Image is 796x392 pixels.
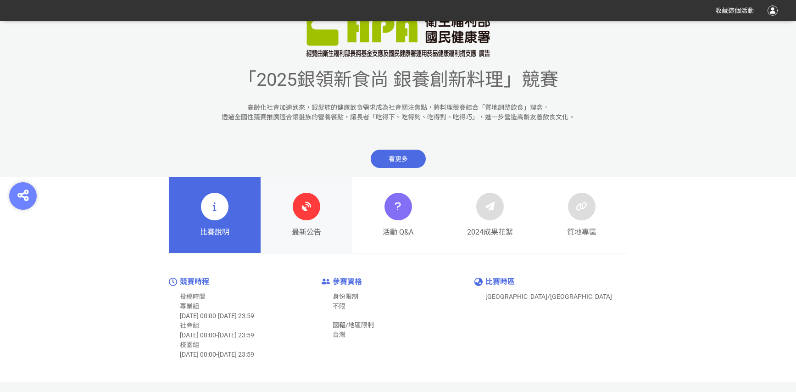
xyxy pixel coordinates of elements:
[371,150,426,168] span: 看更多
[180,312,216,319] span: [DATE] 00:00
[180,351,216,358] span: [DATE] 00:00
[474,278,483,286] img: icon-timezone.9e564b4.png
[216,312,218,319] span: -
[467,227,513,238] span: 2024成果花絮
[180,293,206,300] span: 投稿時間
[536,177,628,253] a: 質地專區
[238,82,558,87] a: 「2025銀領新食尚 銀養創新料理」競賽
[216,331,218,339] span: -
[180,302,199,310] span: 專業組
[216,351,218,358] span: -
[333,321,374,329] span: 國籍/地區限制
[485,293,612,300] span: [GEOGRAPHIC_DATA]/[GEOGRAPHIC_DATA]
[238,69,558,90] span: 「2025銀領新食尚 銀養創新料理」競賽
[444,177,536,253] a: 2024成果花絮
[567,227,596,238] span: 質地專區
[169,177,261,253] a: 比賽說明
[218,351,254,358] span: [DATE] 23:59
[715,7,754,14] span: 收藏這個活動
[200,227,229,238] span: 比賽說明
[180,341,199,348] span: 校園組
[333,331,345,338] span: 台灣
[169,278,177,286] img: icon-time.04e13fc.png
[352,177,444,253] a: 活動 Q&A
[383,227,413,238] span: 活動 Q&A
[218,331,254,339] span: [DATE] 23:59
[333,277,362,286] span: 參賽資格
[218,312,254,319] span: [DATE] 23:59
[292,227,321,238] span: 最新公告
[485,277,515,286] span: 比賽時區
[333,293,358,300] span: 身份限制
[180,322,199,329] span: 社會組
[180,331,216,339] span: [DATE] 00:00
[180,277,209,286] span: 競賽時程
[261,177,352,253] a: 最新公告
[322,279,330,285] img: icon-enter-limit.61bcfae.png
[333,302,345,310] span: 不限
